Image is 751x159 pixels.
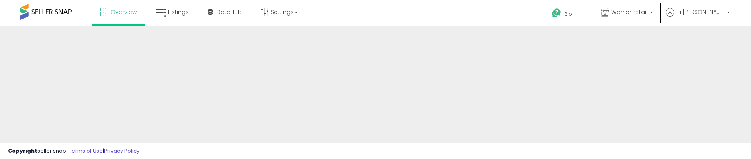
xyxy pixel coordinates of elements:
[551,8,561,18] i: Get Help
[611,8,647,16] span: Warrior retail
[545,2,588,26] a: Help
[666,8,730,26] a: Hi [PERSON_NAME]
[111,8,137,16] span: Overview
[217,8,242,16] span: DataHub
[104,147,139,155] a: Privacy Policy
[168,8,189,16] span: Listings
[676,8,724,16] span: Hi [PERSON_NAME]
[561,10,572,17] span: Help
[8,147,139,155] div: seller snap | |
[69,147,103,155] a: Terms of Use
[8,147,37,155] strong: Copyright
